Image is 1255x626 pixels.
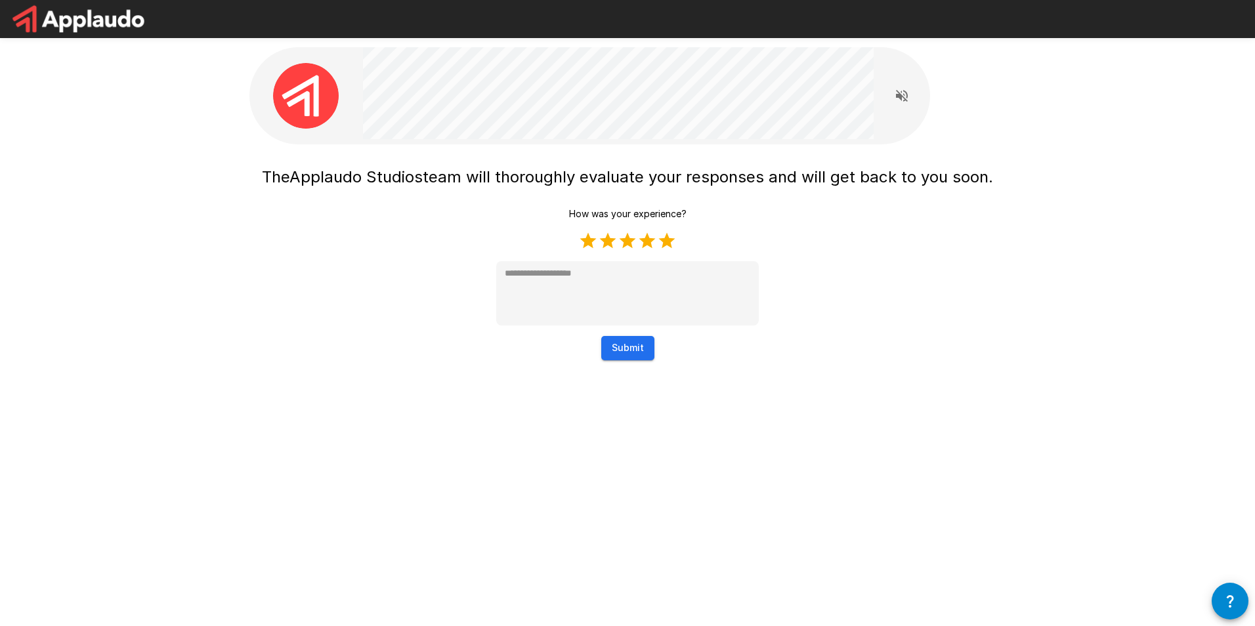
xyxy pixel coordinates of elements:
[289,167,423,186] span: Applaudo Studios
[423,167,993,186] span: team will thoroughly evaluate your responses and will get back to you soon.
[262,167,289,186] span: The
[889,83,915,109] button: Read questions aloud
[273,63,339,129] img: applaudo_avatar.png
[569,207,687,220] p: How was your experience?
[601,336,654,360] button: Submit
